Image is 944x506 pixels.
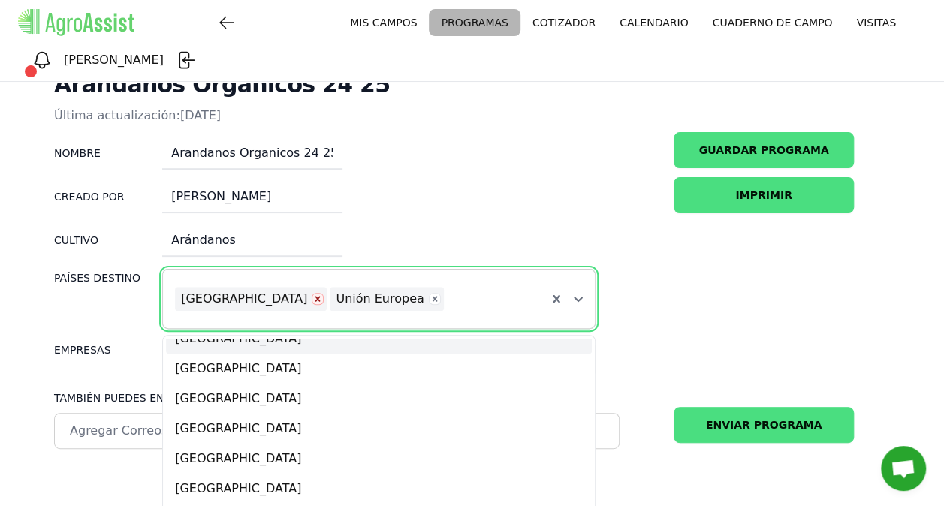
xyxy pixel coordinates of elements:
[181,288,307,309] div: [GEOGRAPHIC_DATA]
[338,9,429,36] a: MIS CAMPOS
[881,446,926,491] div: Chat abierto
[67,420,571,441] div: Agregar Correos
[166,444,592,474] div: [GEOGRAPHIC_DATA]
[336,288,424,309] div: Unión Europea
[54,144,162,162] label: Nombre
[54,231,162,249] label: Cultivo
[608,9,700,36] a: CALENDARIO
[700,9,844,36] a: CUADERNO DE CAMPO
[166,384,592,414] div: [GEOGRAPHIC_DATA]
[54,341,162,359] label: EMPRESAS
[520,9,608,36] a: COTIZADOR
[674,177,854,213] button: IMPRIMIR
[674,132,854,168] button: GUARDAR PROGRAMA
[54,99,890,132] h3: Última actualización: [DATE]
[429,293,441,305] div: Remove Unión Europea
[54,269,162,287] label: Países Destino
[54,71,890,99] h1: Arandanos Organicos 24 25
[166,354,592,384] div: [GEOGRAPHIC_DATA]
[166,414,592,444] div: [GEOGRAPHIC_DATA]
[63,50,164,70] h3: [PERSON_NAME]
[674,407,854,443] button: ENVIAR PROGRAMA
[162,138,342,168] input: Ingrese nombre del programa
[166,324,592,354] div: [GEOGRAPHIC_DATA]
[54,389,938,407] label: También puedes enviar el programa por e-mail a empresas no en Agroassist
[166,474,592,504] div: [GEOGRAPHIC_DATA]
[18,9,134,36] img: AgroAssist
[54,188,162,206] label: Creado por
[844,9,908,36] a: VISITAS
[429,9,520,36] a: PROGRAMAS
[312,293,324,305] div: Remove USA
